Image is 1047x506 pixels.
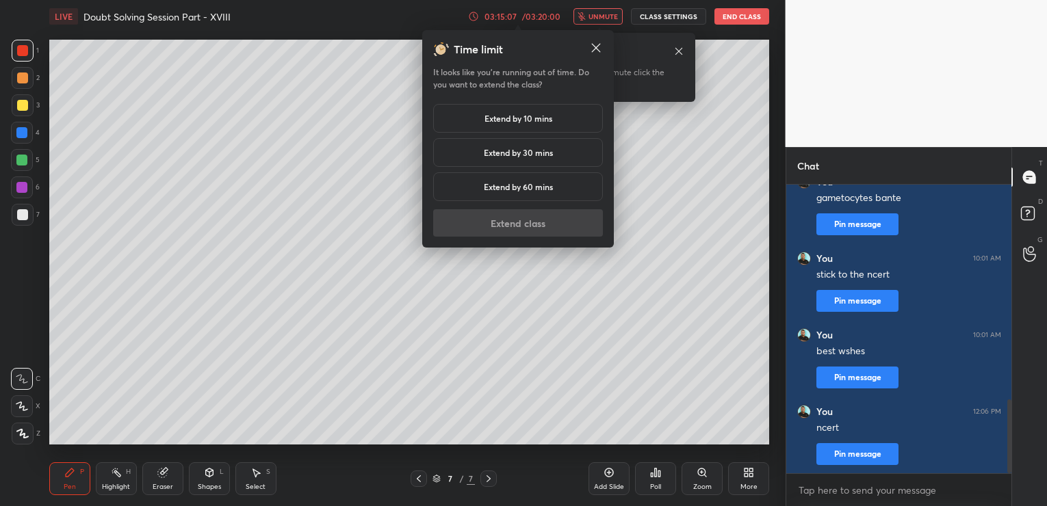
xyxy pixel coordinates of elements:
div: Eraser [153,483,173,490]
button: unmute [573,8,623,25]
div: grid [786,185,1012,473]
div: 5 [11,149,40,171]
div: 3 [12,94,40,116]
div: gametocytes bante [816,191,1001,205]
div: best wshes [816,345,1001,358]
img: e190d090894346628c4d23d0925f5890.jpg [797,252,811,265]
div: 10:01 AM [973,331,1001,339]
p: G [1037,235,1043,245]
button: Pin message [816,213,899,235]
div: 03:15:07 [482,12,520,21]
div: P [80,468,84,475]
div: S [266,468,270,475]
div: H [126,468,131,475]
p: T [1039,158,1043,168]
div: 10:01 AM [973,254,1001,263]
div: Zoom [693,483,712,490]
div: 1 [12,40,39,62]
div: Pen [64,483,76,490]
div: / 03:20:00 [520,12,563,21]
div: Add Slide [594,483,624,490]
h6: You [816,252,833,265]
h5: Extend by 60 mins [484,181,553,193]
button: CLASS SETTINGS [631,8,706,25]
div: Z [12,423,40,444]
div: Select [246,483,266,490]
div: Poll [650,483,661,490]
div: 12:06 PM [973,408,1001,416]
button: Pin message [816,367,899,388]
img: e190d090894346628c4d23d0925f5890.jpg [797,405,811,418]
h5: It looks like you’re running out of time. Do you want to extend the class? [433,66,603,90]
div: C [11,368,40,390]
div: LIVE [49,8,78,25]
div: X [11,395,40,417]
button: End Class [714,8,769,25]
h4: Doubt Solving Session Part - XVIII [83,10,231,23]
div: 7 [12,204,40,226]
span: unmute [589,12,618,21]
div: Highlight [102,483,130,490]
div: 7 [467,472,475,485]
button: Pin message [816,443,899,465]
div: Shapes [198,483,221,490]
div: 6 [11,176,40,198]
div: 4 [11,122,40,144]
h5: Extend by 10 mins [484,112,552,124]
h5: Extend by 30 mins [484,146,553,159]
div: 2 [12,67,40,89]
p: Chat [786,148,830,184]
button: Pin message [816,290,899,312]
h6: You [816,405,833,418]
p: D [1038,196,1043,207]
div: / [460,475,464,483]
img: e190d090894346628c4d23d0925f5890.jpg [797,328,811,342]
div: ncert [816,421,1001,435]
div: L [220,468,224,475]
h3: Time limit [454,41,503,57]
div: More [740,483,758,490]
div: stick to the ncert [816,268,1001,282]
div: 7 [443,475,457,483]
h6: You [816,329,833,341]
